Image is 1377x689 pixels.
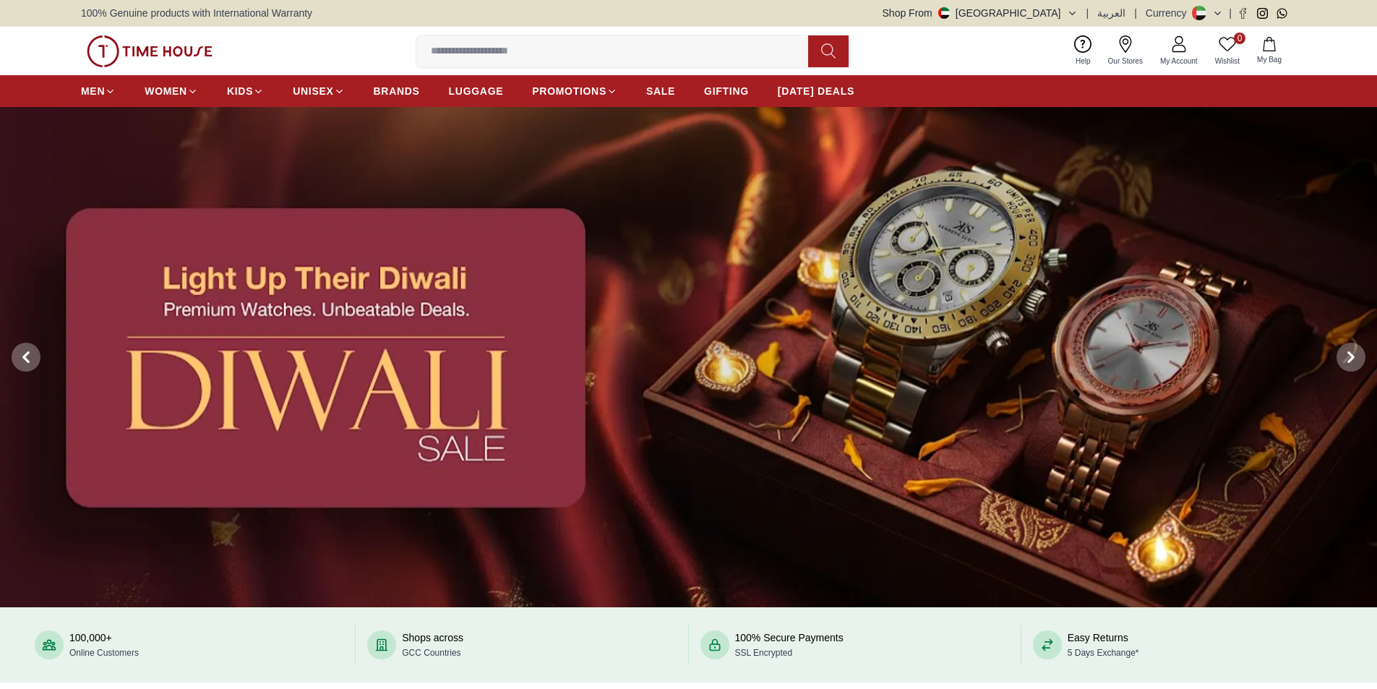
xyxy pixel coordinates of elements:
span: 100% Genuine products with International Warranty [81,6,312,20]
span: | [1086,6,1089,20]
button: العربية [1097,6,1125,20]
span: WOMEN [145,84,187,98]
span: [DATE] DEALS [778,84,854,98]
div: 100% Secure Payments [735,630,844,659]
img: ... [87,35,213,67]
span: UNISEX [293,84,333,98]
span: 0 [1234,33,1245,44]
a: WOMEN [145,78,198,104]
div: Shops across [402,630,463,659]
a: PROMOTIONS [532,78,617,104]
a: LUGGAGE [449,78,504,104]
img: United Arab Emirates [938,7,950,19]
span: 5 Days Exchange* [1068,648,1139,658]
a: Help [1067,33,1099,69]
a: Instagram [1257,8,1268,19]
span: Online Customers [69,648,139,658]
span: SSL Encrypted [735,648,793,658]
span: | [1134,6,1137,20]
span: MEN [81,84,105,98]
span: Our Stores [1102,56,1149,67]
span: Help [1070,56,1097,67]
span: Wishlist [1209,56,1245,67]
span: SALE [646,84,675,98]
a: 0Wishlist [1206,33,1248,69]
a: BRANDS [374,78,420,104]
a: KIDS [227,78,264,104]
span: PROMOTIONS [532,84,606,98]
a: Whatsapp [1277,8,1287,19]
span: GIFTING [704,84,749,98]
span: My Bag [1251,54,1287,65]
div: Currency [1146,6,1193,20]
span: My Account [1154,56,1204,67]
span: KIDS [227,84,253,98]
a: Our Stores [1099,33,1151,69]
span: | [1229,6,1232,20]
div: Easy Returns [1068,630,1139,659]
a: MEN [81,78,116,104]
button: Shop From[GEOGRAPHIC_DATA] [883,6,1078,20]
a: [DATE] DEALS [778,78,854,104]
a: SALE [646,78,675,104]
span: BRANDS [374,84,420,98]
a: UNISEX [293,78,344,104]
span: LUGGAGE [449,84,504,98]
span: GCC Countries [402,648,460,658]
a: Facebook [1237,8,1248,19]
a: GIFTING [704,78,749,104]
div: 100,000+ [69,630,139,659]
button: My Bag [1248,34,1290,68]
